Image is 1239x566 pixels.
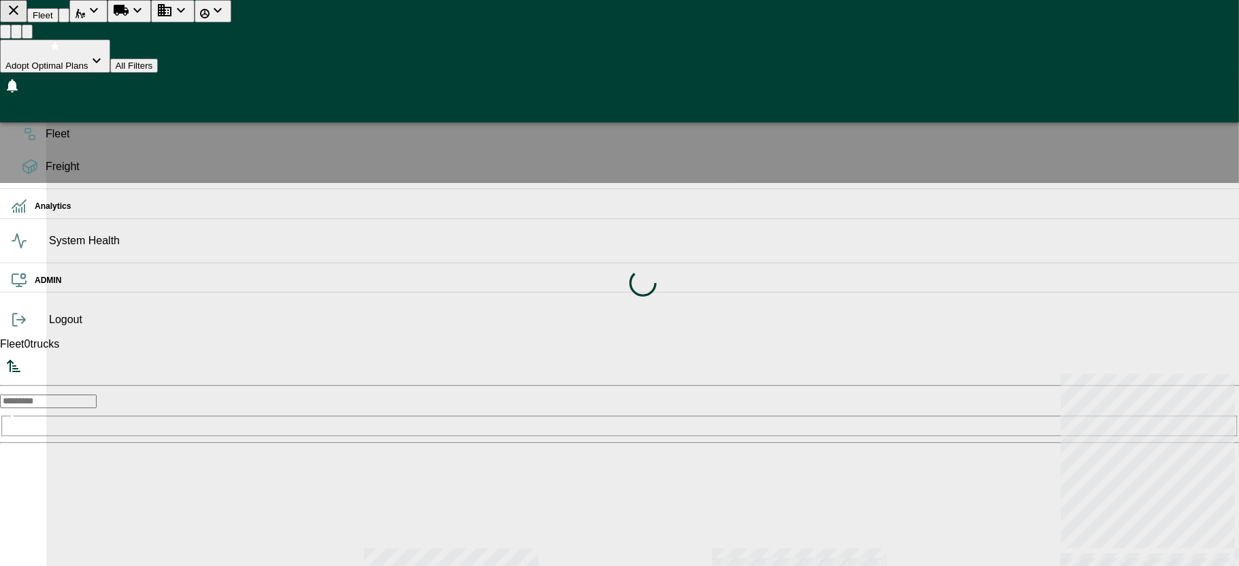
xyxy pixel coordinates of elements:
[11,24,22,39] button: medium
[24,338,31,350] span: 0
[27,8,59,22] button: menu
[24,338,60,350] span: trucks
[35,274,1228,287] h6: ADMIN
[5,61,88,71] span: Adopt Optimal Plans
[46,159,1228,175] span: Freight
[4,102,20,118] svg: Preferences
[46,126,1228,142] span: Fleet
[110,59,159,73] button: All Filters
[22,24,33,39] button: high
[35,200,1228,213] h6: Analytics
